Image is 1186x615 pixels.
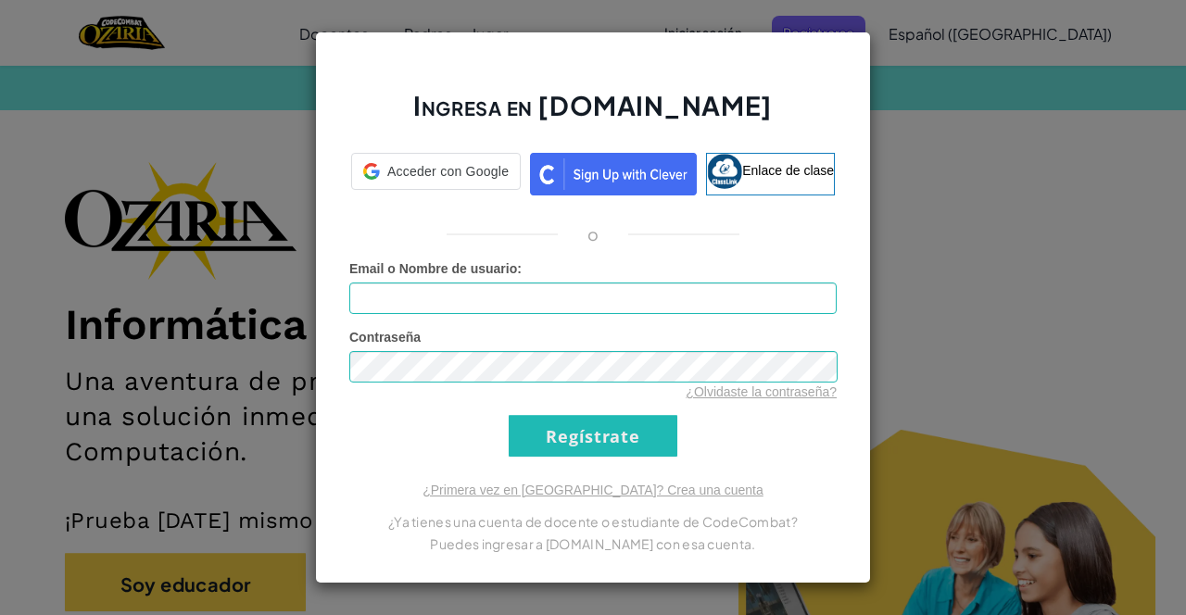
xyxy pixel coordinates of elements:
font: Puedes ingresar a [DOMAIN_NAME] con esa cuenta. [430,535,755,552]
div: Acceder con Google [351,153,521,190]
a: ¿Primera vez en [GEOGRAPHIC_DATA]? Crea una cuenta [423,483,763,497]
img: classlink-logo-small.png [707,154,742,189]
font: Contraseña [349,330,421,345]
img: clever_sso_button@2x.png [530,153,697,195]
font: Ingresa en [DOMAIN_NAME] [413,89,772,121]
a: Acceder con Google [351,153,521,195]
a: ¿Olvidaste la contraseña? [686,384,837,399]
font: ¿Ya tienes una cuenta de docente o estudiante de CodeCombat? [388,513,798,530]
input: Regístrate [509,415,677,457]
span: Acceder con Google [387,162,509,181]
font: Email o Nombre de usuario [349,261,517,276]
font: Enlace de clase [742,163,834,178]
font: : [517,261,522,276]
font: o [587,223,599,245]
